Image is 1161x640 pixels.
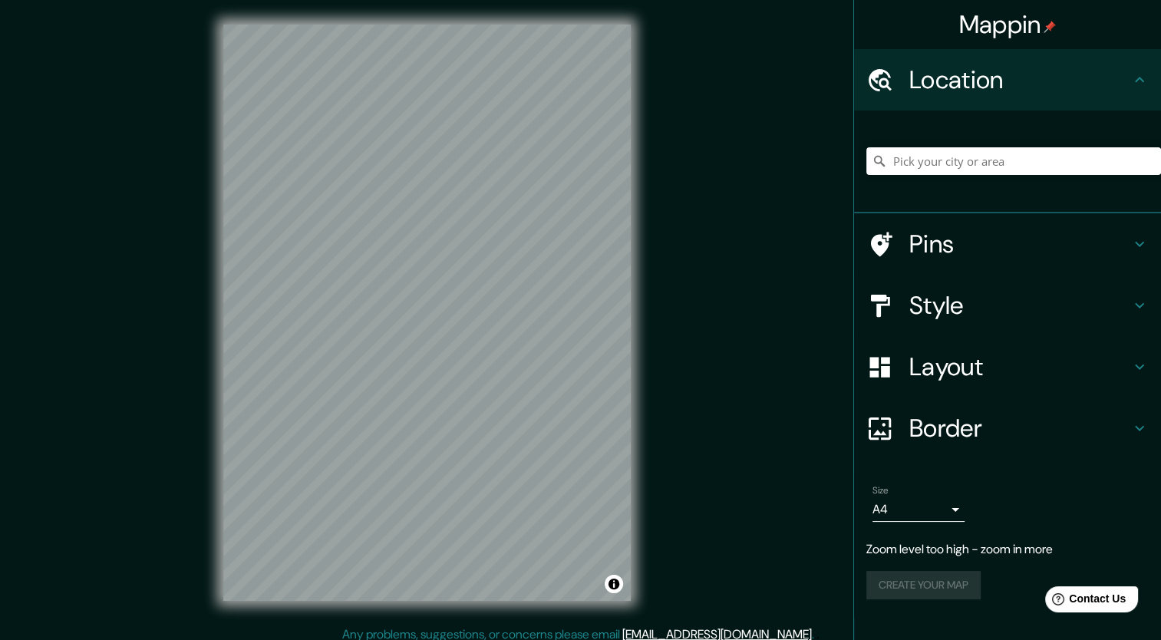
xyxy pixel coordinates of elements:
p: Zoom level too high - zoom in more [866,540,1149,559]
img: pin-icon.png [1044,21,1056,33]
h4: Pins [909,229,1130,259]
input: Pick your city or area [866,147,1161,175]
div: Style [854,275,1161,336]
label: Size [872,484,889,497]
button: Toggle attribution [605,575,623,593]
h4: Style [909,290,1130,321]
h4: Layout [909,351,1130,382]
h4: Border [909,413,1130,444]
div: Layout [854,336,1161,398]
div: A4 [872,497,965,522]
canvas: Map [223,25,631,601]
div: Pins [854,213,1161,275]
h4: Mappin [959,9,1057,40]
iframe: Help widget launcher [1024,580,1144,623]
h4: Location [909,64,1130,95]
div: Border [854,398,1161,459]
div: Location [854,49,1161,111]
